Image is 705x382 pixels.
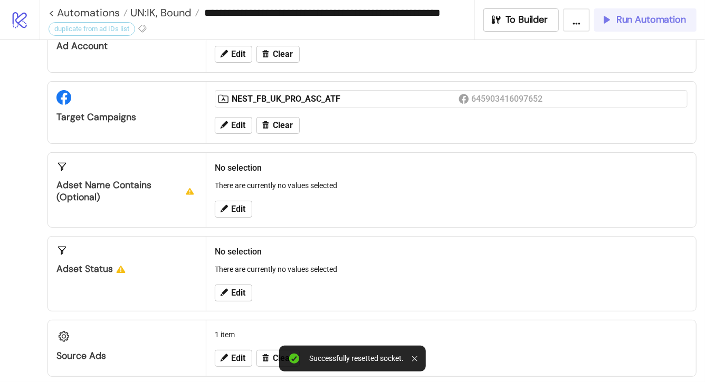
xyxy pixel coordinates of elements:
[215,285,252,301] button: Edit
[616,14,686,26] span: Run Automation
[56,179,197,203] div: Adset Name contains (optional)
[211,325,692,345] div: 1 item
[273,354,293,363] span: Clear
[471,92,545,105] div: 645903416097652
[273,50,293,59] span: Clear
[231,354,245,363] span: Edit
[128,6,192,19] span: UN:IK, Bound
[231,288,245,298] span: Edit
[215,263,688,275] p: There are currently no values selected
[594,8,697,32] button: Run Automation
[309,354,404,363] div: Successfully resetted socket.
[215,46,252,63] button: Edit
[256,117,300,134] button: Clear
[215,180,688,191] p: There are currently no values selected
[232,93,459,105] div: NEST_FB_UK_PRO_ASC_ATF
[215,161,688,174] h2: No selection
[56,350,197,362] div: Source Ads
[231,121,245,130] span: Edit
[256,46,300,63] button: Clear
[231,204,245,214] span: Edit
[215,245,688,258] h2: No selection
[215,201,252,218] button: Edit
[506,14,548,26] span: To Builder
[128,7,199,18] a: UN:IK, Bound
[215,117,252,134] button: Edit
[56,111,197,123] div: Target Campaigns
[256,350,300,367] button: Clear
[56,40,197,52] div: Ad Account
[49,22,135,36] div: duplicate from ad IDs list
[56,263,197,275] div: Adset Status
[563,8,590,32] button: ...
[49,7,128,18] a: < Automations
[483,8,559,32] button: To Builder
[273,121,293,130] span: Clear
[231,50,245,59] span: Edit
[215,350,252,367] button: Edit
